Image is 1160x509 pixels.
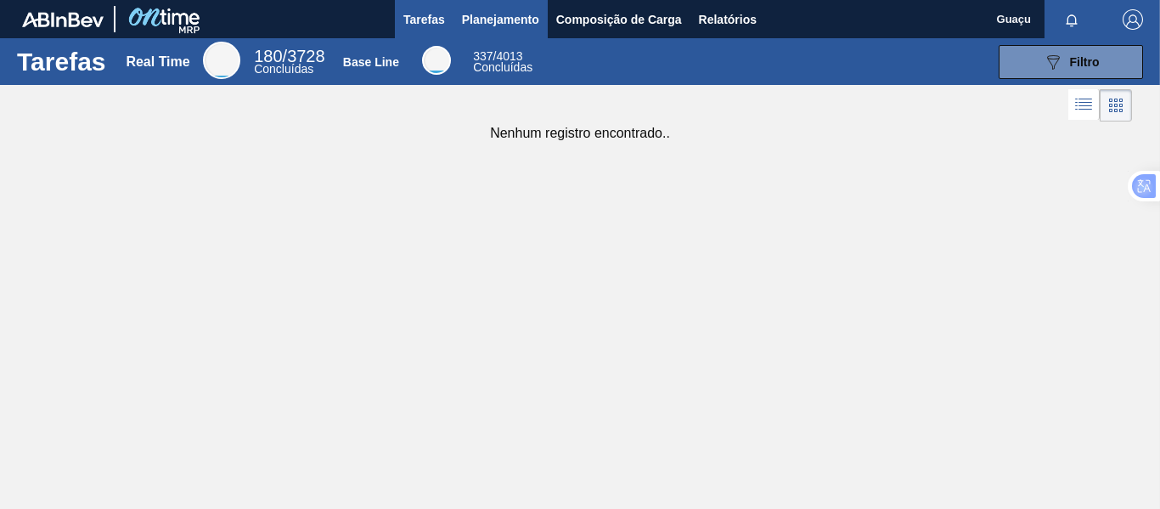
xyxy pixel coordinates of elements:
div: Base Line [422,46,451,75]
div: Real Time [126,54,189,70]
button: Filtro [999,45,1143,79]
div: Real Time [203,42,240,79]
span: Composição de Carga [556,9,682,30]
div: Base Line [343,55,399,69]
div: Real Time [254,49,324,75]
span: Planejamento [462,9,539,30]
div: Visão em Cards [1100,89,1132,122]
button: Notificações [1045,8,1099,31]
span: Tarefas [403,9,445,30]
span: / 4013 [473,49,522,63]
span: 180 [254,47,282,65]
span: 337 [473,49,493,63]
span: / 3728 [254,47,324,65]
div: Base Line [473,51,532,73]
span: Concluídas [254,62,313,76]
h1: Tarefas [17,52,106,71]
img: TNhmsLtSVTkK8tSr43FrP2fwEKptu5GPRR3wAAAABJRU5ErkJggg== [22,12,104,27]
img: Logout [1123,9,1143,30]
span: Filtro [1070,55,1100,69]
div: Visão em Lista [1068,89,1100,122]
span: Concluídas [473,60,532,74]
span: Relatórios [699,9,757,30]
